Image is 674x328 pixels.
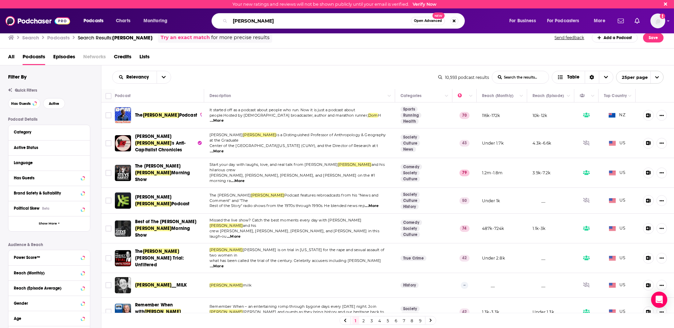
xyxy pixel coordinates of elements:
p: 1.3k-3.3k [482,309,500,315]
span: Podcast [171,201,189,207]
a: Sports [400,107,418,112]
p: 10k-12k [533,113,547,118]
span: Remember When with [135,302,173,315]
span: and his hilarious crew [210,162,385,172]
a: Health [400,119,419,124]
span: Podcasts [84,16,103,26]
span: [PERSON_NAME] [210,283,243,288]
span: NZ [609,112,625,119]
span: [PERSON_NAME] [251,193,284,198]
a: Culture [400,232,420,237]
a: Podcasts [23,51,45,65]
button: Show More Button [656,110,667,121]
a: Culture [400,198,420,203]
a: [PERSON_NAME]__MILK [135,282,187,289]
a: 1 [352,317,359,325]
a: [PERSON_NAME][PERSON_NAME]Podcast [135,194,202,207]
a: The [PERSON_NAME][PERSON_NAME]Morning Show [135,163,202,183]
a: Add a Podcast [592,33,638,42]
div: Power Score [458,92,467,100]
a: History [400,282,419,288]
span: [PERSON_NAME] [210,247,243,252]
span: For Business [509,16,536,26]
div: Description [210,92,231,100]
span: ...More [227,234,240,239]
span: and his [243,223,256,228]
span: [PERSON_NAME] [243,132,276,137]
a: 7 [401,317,408,325]
h3: Search [22,34,39,41]
p: 3.9k-7.2k [533,170,551,176]
a: History [400,204,419,209]
svg: Email not verified [660,13,665,19]
p: 487k-724k [482,226,504,231]
span: New [432,12,445,19]
button: Save [643,33,664,42]
p: -- [461,282,468,289]
img: User Profile [650,13,665,28]
button: Show More Button [656,306,667,317]
span: Best of The [PERSON_NAME] [135,219,196,225]
a: The Harvey Weinstein Trial: Unfiltered [115,250,131,266]
p: Podcast Details [8,117,90,122]
a: Best of The Steve Harvey Morning Show [115,220,131,237]
span: US [609,282,625,289]
a: 3 [368,317,375,325]
button: Open AdvancedNew [411,17,445,25]
span: [PERSON_NAME] [143,248,179,254]
a: Society [400,170,420,176]
span: [PERSON_NAME] [135,201,171,207]
a: Culture [400,312,420,318]
span: Podcast [179,112,197,118]
span: Relevancy [126,75,151,80]
a: Episodes [53,51,75,65]
div: 10,593 podcast results [438,75,489,80]
button: Choose View [552,71,613,84]
span: Remember When – an entertaining romp through bygone days every [DATE] night. Join [210,304,376,309]
h3: Podcasts [47,34,70,41]
span: [PERSON_NAME] [210,223,243,228]
button: Has Guests [14,174,85,182]
a: Show notifications dropdown [632,15,642,27]
a: Society [400,306,420,311]
a: Podchaser - Follow, Share and Rate Podcasts [5,14,70,27]
span: __MILK [171,282,187,288]
p: Audience & Reach [8,242,90,247]
button: Power Score™ [14,253,85,261]
span: milk [243,283,252,288]
span: [PERSON_NAME] [143,112,179,118]
div: Language [14,160,80,165]
span: US [609,225,625,232]
span: Toggle select row [105,198,111,204]
div: Podcast [115,92,131,100]
span: Start your day with laughs, love, and real talk from [PERSON_NAME] [210,162,338,167]
span: Networks [83,51,106,65]
a: Culture [400,141,420,146]
p: 79 [459,170,470,176]
a: David Harvey's Anti-Capitalist Chronicles [115,135,131,151]
a: Society [400,135,420,140]
span: More [594,16,605,26]
a: The[PERSON_NAME]Podcast [135,112,202,119]
div: Reach (Monthly) [14,271,79,275]
div: Power Score™ [14,255,79,260]
a: Comedy [400,164,422,170]
button: Send feedback [553,35,586,40]
span: Morning Show [135,226,190,238]
button: Active Status [14,143,85,152]
a: All [8,51,14,65]
span: Missed the live show? Catch the best moments every day with [PERSON_NAME] [210,218,362,222]
a: 6 [393,317,399,325]
div: Reach (Episode Average) [14,286,79,291]
p: 116k-172k [482,113,500,118]
a: Culture [400,176,420,182]
button: Column Actions [443,92,451,100]
span: [PERSON_NAME] [145,309,181,315]
img: HARVEY__MILK [115,277,131,293]
div: Search Results: [78,34,153,41]
span: Rest of the Story" radio shows from the 1970s through 1990s. He blended news rep [210,203,365,208]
